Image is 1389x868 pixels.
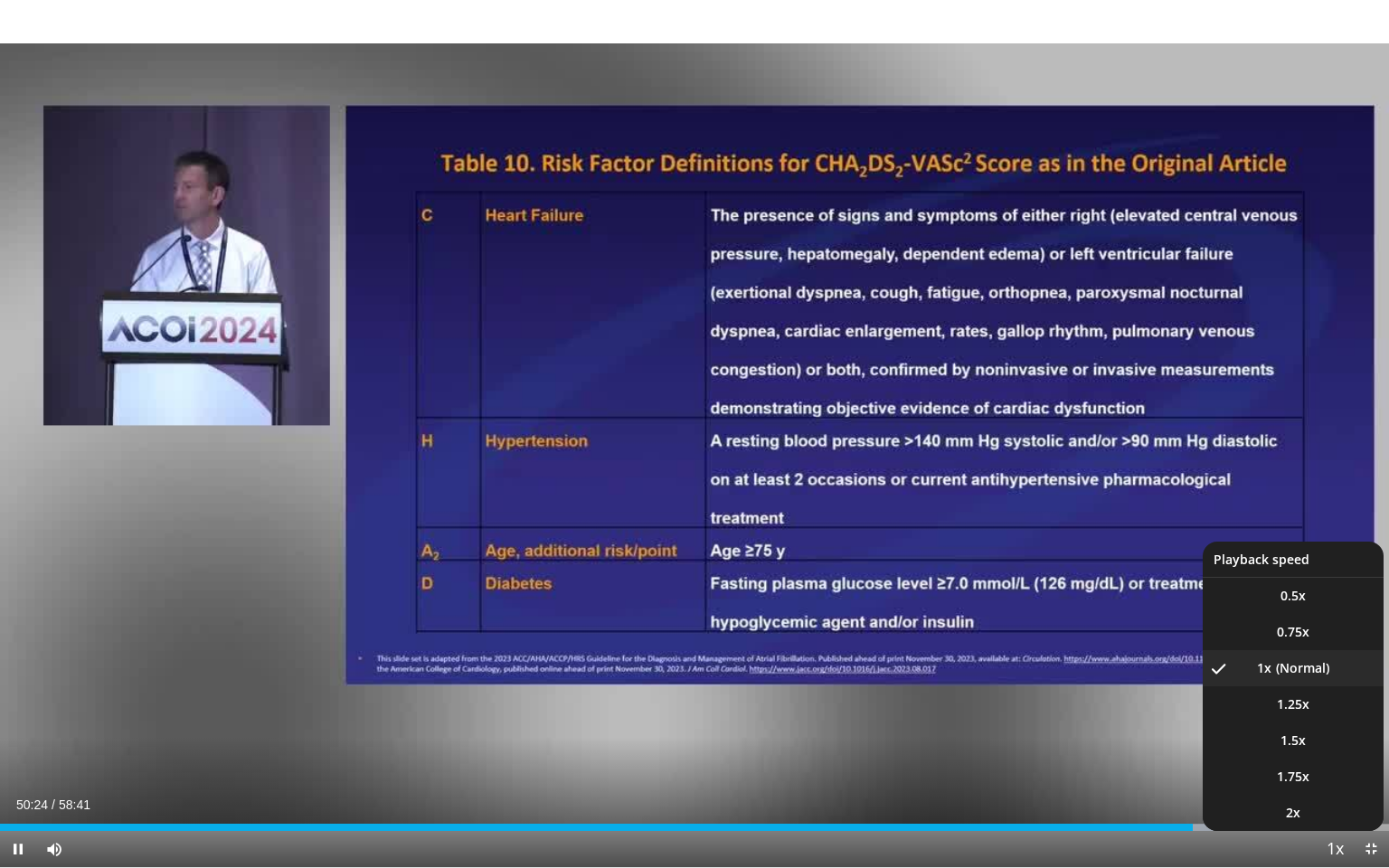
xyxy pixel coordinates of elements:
span: / [52,797,55,812]
button: Mute [36,831,72,867]
span: 1.25x [1277,695,1309,713]
button: Playback Rate [1317,831,1353,867]
span: 0.75x [1277,623,1309,641]
button: Exit Fullscreen [1353,831,1389,867]
span: 50:24 [16,797,48,812]
span: 1x [1257,659,1271,677]
span: 58:41 [59,797,90,812]
span: 2x [1286,804,1300,822]
span: 1.5x [1280,731,1306,750]
span: 0.5x [1280,587,1306,605]
span: 1.75x [1277,768,1309,786]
